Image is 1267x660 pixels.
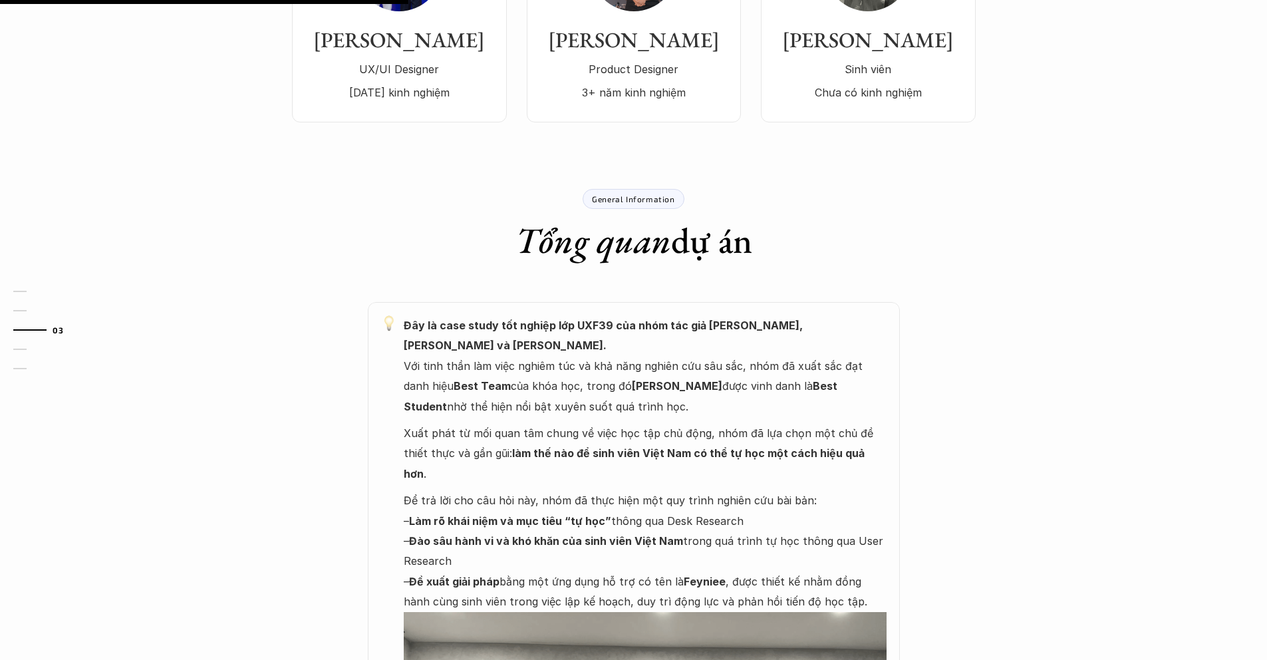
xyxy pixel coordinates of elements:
h3: [PERSON_NAME] [305,27,493,53]
p: [DATE] kinh nghiệm [305,82,493,102]
p: General Information [592,194,674,204]
p: Chưa có kinh nghiệm [774,82,962,102]
strong: [PERSON_NAME] [632,379,722,393]
p: Để trả lời cho câu hỏi này, nhóm đã thực hiện một quy trình nghiên cứu bài bản: – thông qua Desk ... [404,490,887,611]
h3: [PERSON_NAME] [540,27,728,53]
h1: dự án [515,219,752,262]
strong: 03 [53,325,63,335]
em: Tổng quan [515,217,671,263]
p: Product Designer [540,59,728,79]
a: 03 [13,322,76,338]
strong: Đào sâu hành vi và khó khăn của sinh viên Việt Nam [409,534,683,548]
p: Xuất phát từ mối quan tâm chung về việc học tập chủ động, nhóm đã lựa chọn một chủ đề thiết thực ... [404,423,887,484]
p: UX/UI Designer [305,59,493,79]
strong: Best Student [404,379,840,412]
strong: Đây là case study tốt nghiệp lớp UXF39 của nhóm tác giả [PERSON_NAME], [PERSON_NAME] và [PERSON_N... [404,319,805,352]
p: Sinh viên [774,59,962,79]
h3: [PERSON_NAME] [774,27,962,53]
strong: làm thế nào để sinh viên Việt Nam có thể tự học một cách hiệu quả hơn [404,446,867,480]
strong: Đề xuất giải pháp [409,575,499,588]
p: Với tinh thần làm việc nghiêm túc và khả năng nghiên cứu sâu sắc, nhóm đã xuất sắc đạt danh hiệu ... [404,315,887,416]
strong: Best Team [454,379,511,393]
strong: Làm rõ khái niệm và mục tiêu “tự học” [409,514,611,528]
strong: Feyniee [684,575,726,588]
p: 3+ năm kinh nghiệm [540,82,728,102]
